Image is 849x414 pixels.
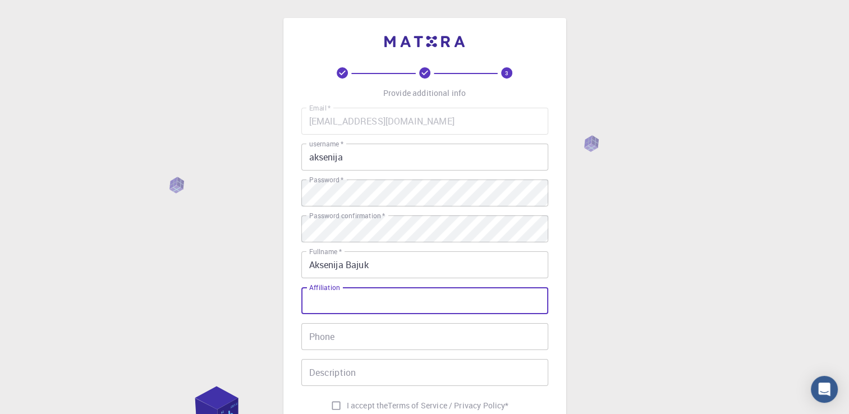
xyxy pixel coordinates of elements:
text: 3 [505,69,508,77]
p: Terms of Service / Privacy Policy * [388,400,508,411]
label: username [309,139,343,149]
label: Affiliation [309,283,339,292]
label: Fullname [309,247,342,256]
p: Provide additional info [383,88,466,99]
div: Open Intercom Messenger [811,376,838,403]
a: Terms of Service / Privacy Policy* [388,400,508,411]
span: I accept the [347,400,388,411]
label: Password [309,175,343,185]
label: Email [309,103,331,113]
label: Password confirmation [309,211,385,220]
